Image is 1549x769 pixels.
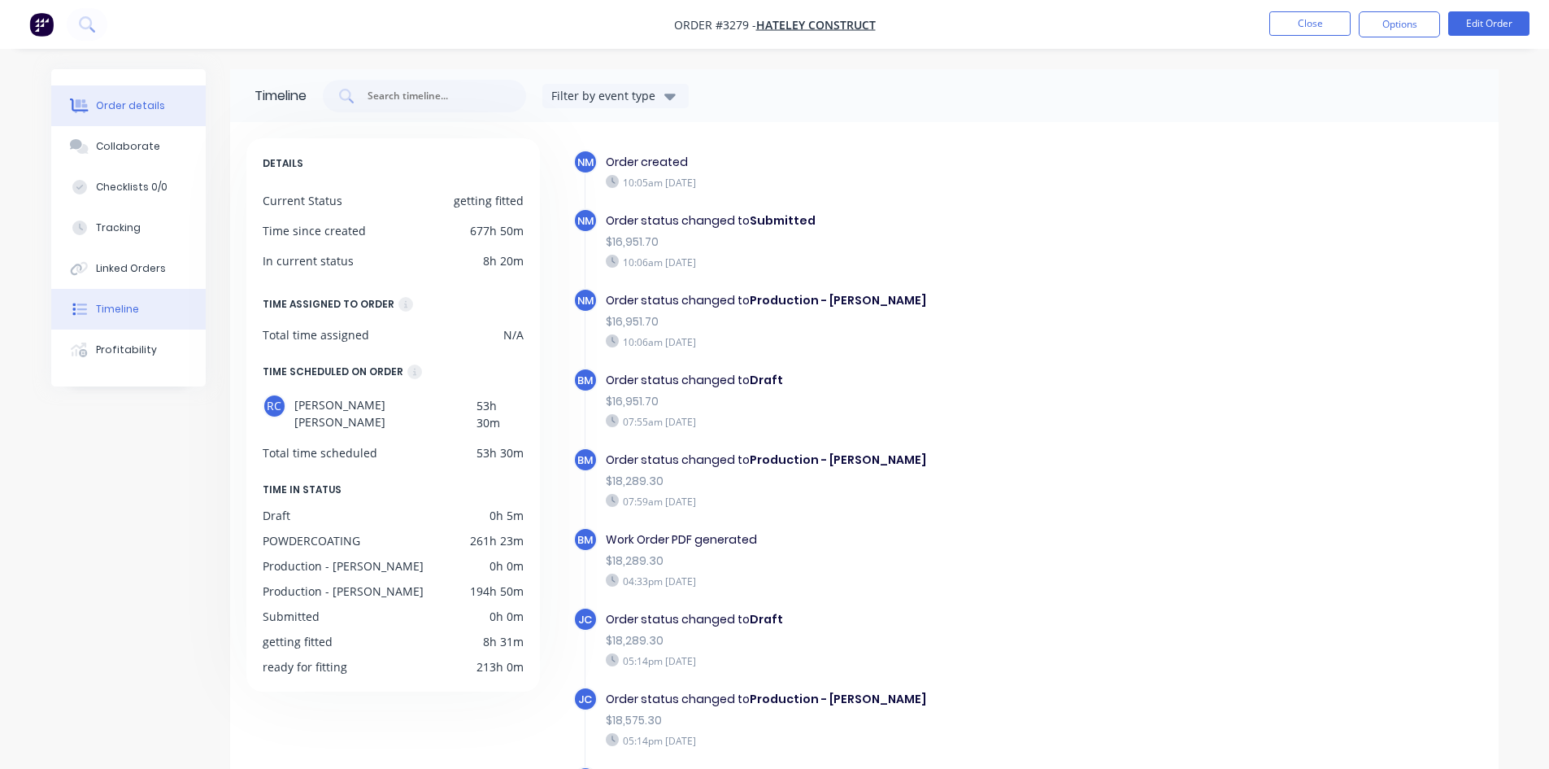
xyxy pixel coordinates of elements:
div: Order status changed to [606,212,1168,229]
div: Production - [PERSON_NAME] [263,557,424,575]
div: Order status changed to [606,452,1168,469]
div: Timeline [255,86,307,106]
span: TIME IN STATUS [263,481,342,499]
div: 10:06am [DATE] [606,255,1168,269]
button: Linked Orders [51,248,206,289]
div: ready for fitting [263,658,347,675]
span: BM [577,373,593,388]
button: Checklists 0/0 [51,167,206,208]
div: Filter by event type [551,87,660,104]
div: 261h 23m [470,532,524,549]
div: TIME ASSIGNED TO ORDER [263,295,394,313]
button: Order details [51,85,206,126]
div: $18,289.30 [606,632,1168,649]
span: NM [577,213,594,229]
div: $16,951.70 [606,234,1168,251]
b: Production - [PERSON_NAME] [750,691,926,707]
div: Time since created [263,222,366,239]
span: JC [578,612,592,627]
div: 53h 30m [476,444,524,461]
div: Order details [96,98,165,113]
div: RC [263,394,287,418]
div: 07:55am [DATE] [606,414,1168,429]
div: $16,951.70 [606,393,1168,410]
div: Order created [606,154,1168,171]
div: Order status changed to [606,292,1168,309]
div: Order status changed to [606,691,1168,708]
div: Work Order PDF generated [606,531,1168,548]
div: 8h 20m [483,252,524,269]
div: TIME SCHEDULED ON ORDER [263,363,403,381]
div: 10:06am [DATE] [606,334,1168,349]
div: 07:59am [DATE] [606,494,1168,509]
button: Edit Order [1448,11,1529,36]
div: 05:14pm [DATE] [606,733,1168,748]
button: Timeline [51,289,206,330]
div: Current Status [263,192,342,209]
div: POWDERCOATING [263,532,360,549]
b: Draft [750,372,783,388]
div: Submitted [263,608,320,625]
div: 213h 0m [476,658,524,675]
div: 0h 5m [490,507,524,524]
button: Profitability [51,330,206,370]
div: 04:33pm [DATE] [606,574,1168,588]
div: Draft [263,507,290,524]
a: Hateley Construct [756,17,876,33]
span: Order #3279 - [674,17,756,33]
div: getting fitted [263,633,333,650]
div: 194h 50m [470,583,524,600]
img: Factory [29,12,54,37]
span: DETAILS [263,155,303,173]
div: 05:14pm [DATE] [606,653,1168,668]
button: Filter by event type [542,84,689,108]
div: getting fitted [454,192,524,209]
div: Linked Orders [96,261,166,276]
span: [PERSON_NAME] [PERSON_NAME] [294,394,476,431]
div: Order status changed to [606,611,1168,628]
div: $18,289.30 [606,553,1168,570]
div: N/A [503,326,524,343]
b: Submitted [750,212,816,229]
span: NM [577,293,594,308]
span: BM [577,452,593,468]
div: $18,289.30 [606,473,1168,490]
div: 53h 30m [476,394,523,431]
button: Collaborate [51,126,206,167]
div: $16,951.70 [606,313,1168,330]
div: $18,575.30 [606,712,1168,729]
div: Total time assigned [263,326,369,343]
span: BM [577,532,593,548]
div: 10:05am [DATE] [606,175,1168,190]
div: Profitability [96,343,157,357]
b: Production - [PERSON_NAME] [750,452,926,468]
button: Tracking [51,208,206,248]
span: NM [577,155,594,170]
div: 0h 0m [490,608,524,625]
div: In current status [263,252,354,269]
div: 677h 50m [470,222,524,239]
div: Collaborate [96,139,160,154]
button: Options [1359,11,1440,37]
div: Order status changed to [606,372,1168,389]
div: Tracking [96,221,141,235]
div: Checklists 0/0 [96,180,168,194]
div: 8h 31m [483,633,524,650]
div: 0h 0m [490,557,524,575]
input: Search timeline... [366,88,501,104]
b: Production - [PERSON_NAME] [750,292,926,308]
div: Total time scheduled [263,444,377,461]
b: Draft [750,611,783,627]
button: Close [1269,11,1351,36]
span: JC [578,692,592,707]
div: Timeline [96,302,139,317]
div: Production - [PERSON_NAME] [263,583,424,600]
